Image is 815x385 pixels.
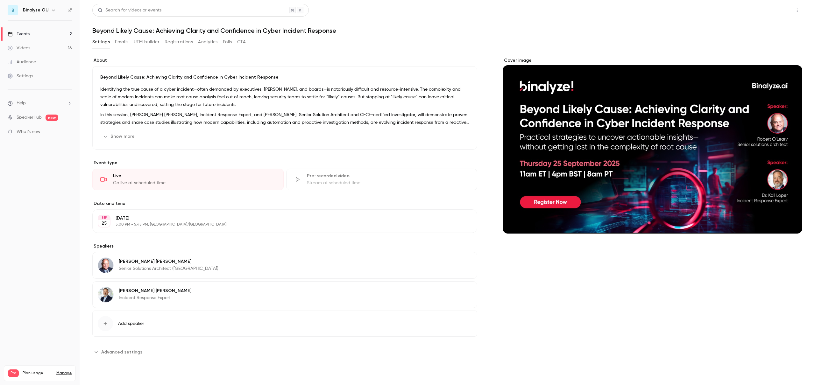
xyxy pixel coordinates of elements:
[118,320,144,327] span: Add speaker
[17,100,26,107] span: Help
[98,287,113,302] img: Dr. Kall Loper
[11,7,14,14] span: B
[98,7,161,14] div: Search for videos or events
[116,215,443,221] p: [DATE]
[92,243,477,249] label: Speakers
[92,169,284,190] div: LiveGo live at scheduled time
[119,265,218,272] p: Senior Solutions Architect ([GEOGRAPHIC_DATA])
[23,7,48,13] h6: Binalyze OU
[64,129,72,135] iframe: Noticeable Trigger
[92,200,477,207] label: Date and time
[8,45,30,51] div: Videos
[307,180,470,186] div: Stream at scheduled time
[92,281,477,308] div: Dr. Kall Loper[PERSON_NAME] [PERSON_NAME]Incident Response Expert
[23,371,53,376] span: Plan usage
[100,131,138,142] button: Show more
[92,347,477,357] section: Advanced settings
[8,31,30,37] div: Events
[286,169,478,190] div: Pre-recorded videoStream at scheduled time
[100,74,469,80] p: Beyond Likely Cause: Achieving Clarity and Confidence in Cyber Incident Response
[223,37,232,47] button: Polls
[113,180,276,186] div: Go live at scheduled time
[92,252,477,279] div: Robert O’Leary[PERSON_NAME] [PERSON_NAME]Senior Solutions Architect ([GEOGRAPHIC_DATA])
[119,288,191,294] p: [PERSON_NAME] [PERSON_NAME]
[46,115,58,121] span: new
[198,37,218,47] button: Analytics
[92,347,146,357] button: Advanced settings
[8,100,72,107] li: help-dropdown-opener
[101,349,142,355] span: Advanced settings
[8,369,19,377] span: Pro
[116,222,443,227] p: 5:00 PM - 5:45 PM, [GEOGRAPHIC_DATA]/[GEOGRAPHIC_DATA]
[92,27,802,34] h1: Beyond Likely Cause: Achieving Clarity and Confidence in Cyber Incident Response
[8,73,33,79] div: Settings
[100,111,469,126] p: In this session, [PERSON_NAME] [PERSON_NAME], Incident Response Expert, and [PERSON_NAME], Senior...
[8,59,36,65] div: Audience
[307,173,470,179] div: Pre-recorded video
[92,57,477,64] label: About
[237,37,246,47] button: CTA
[98,258,113,273] img: Robert O’Leary
[92,37,110,47] button: Settings
[115,37,128,47] button: Emails
[119,295,191,301] p: Incident Response Expert
[503,57,802,234] section: Cover image
[98,215,110,220] div: SEP
[92,311,477,337] button: Add speaker
[100,86,469,108] p: Identifying the true cause of a cyber incident—often demanded by executives, [PERSON_NAME], and b...
[17,114,42,121] a: SpeakerHub
[165,37,193,47] button: Registrations
[102,220,107,227] p: 25
[17,129,40,135] span: What's new
[92,160,477,166] p: Event type
[503,57,802,64] label: Cover image
[56,371,72,376] a: Manage
[113,173,276,179] div: Live
[119,258,218,265] p: [PERSON_NAME] [PERSON_NAME]
[762,4,787,17] button: Share
[134,37,159,47] button: UTM builder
